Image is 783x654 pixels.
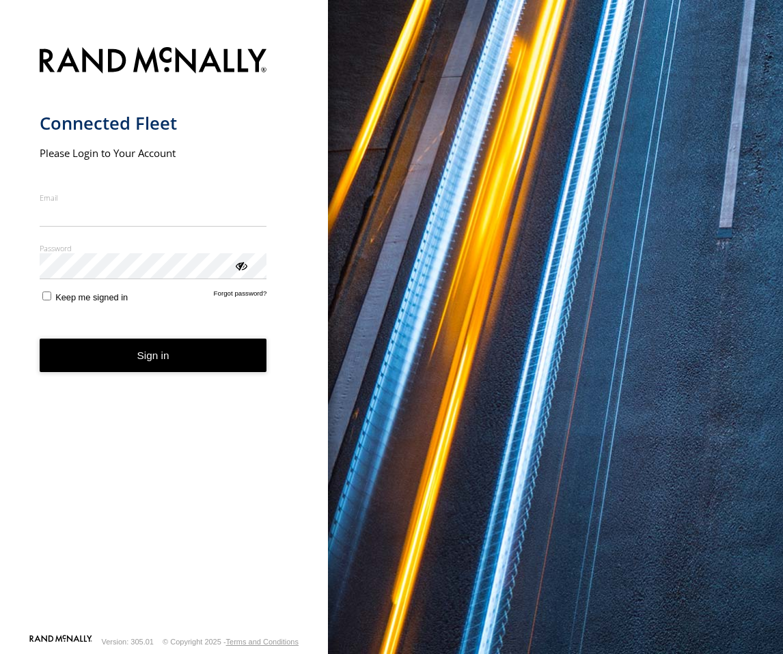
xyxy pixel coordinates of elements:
[40,44,267,79] img: Rand McNally
[226,638,299,646] a: Terms and Conditions
[40,112,267,134] h1: Connected Fleet
[55,292,128,302] span: Keep me signed in
[214,289,267,302] a: Forgot password?
[40,339,267,372] button: Sign in
[40,243,267,253] label: Password
[29,635,92,649] a: Visit our Website
[163,638,299,646] div: © Copyright 2025 -
[40,39,289,634] form: main
[40,146,267,160] h2: Please Login to Your Account
[102,638,154,646] div: Version: 305.01
[40,193,267,203] label: Email
[42,292,51,300] input: Keep me signed in
[234,258,247,272] div: ViewPassword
